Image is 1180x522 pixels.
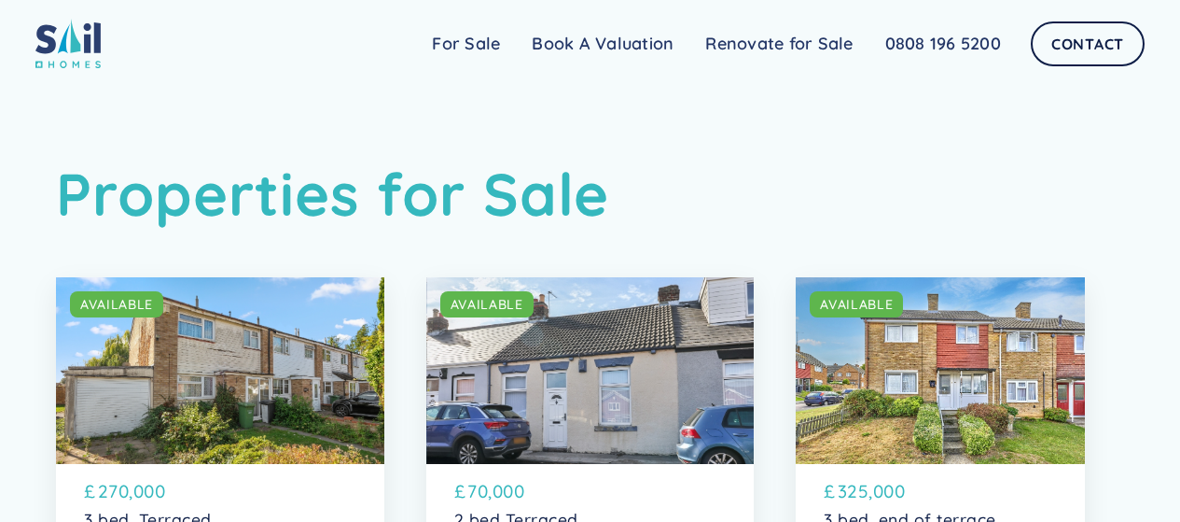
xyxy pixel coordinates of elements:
p: 325,000 [838,478,906,504]
div: AVAILABLE [80,295,153,314]
a: Contact [1031,21,1145,66]
a: Book A Valuation [516,25,689,63]
a: 0808 196 5200 [869,25,1017,63]
h1: Properties for Sale [56,159,1124,230]
p: £ [824,478,836,504]
a: Renovate for Sale [689,25,868,63]
p: 70,000 [467,478,524,504]
p: £ [454,478,466,504]
p: £ [84,478,96,504]
div: AVAILABLE [820,295,893,314]
div: AVAILABLE [451,295,523,314]
a: For Sale [416,25,516,63]
p: 270,000 [98,478,166,504]
img: sail home logo colored [35,19,101,68]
